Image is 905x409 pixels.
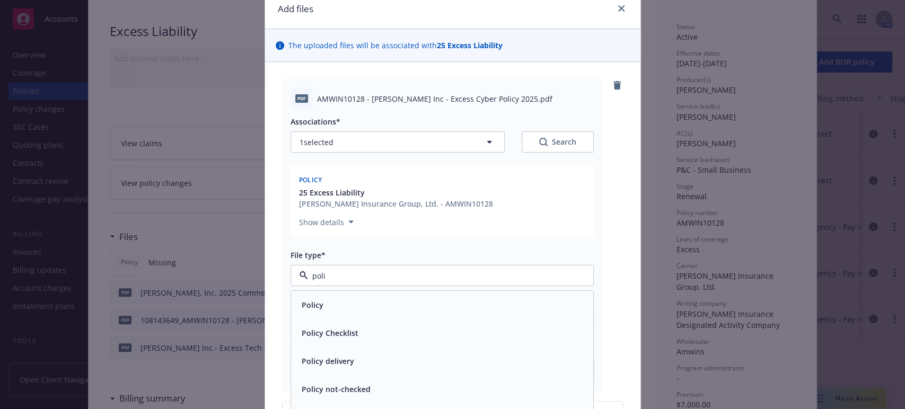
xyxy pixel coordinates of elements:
button: Policy delivery [302,355,354,367]
span: File type* [291,250,326,260]
button: Policy Checklist [302,327,358,339]
input: Filter by keyword [308,270,572,281]
button: Policy [302,299,323,310]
